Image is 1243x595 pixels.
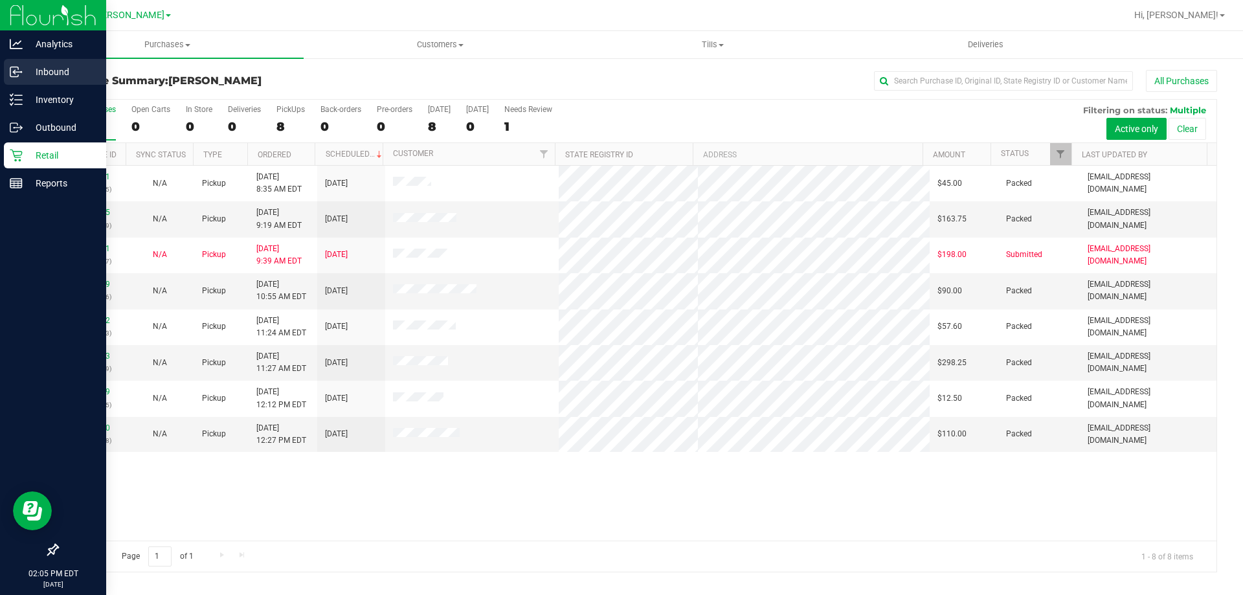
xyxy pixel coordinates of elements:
[186,105,212,114] div: In Store
[1088,386,1209,410] span: [EMAIL_ADDRESS][DOMAIN_NAME]
[57,75,443,87] h3: Purchase Summary:
[256,243,302,267] span: [DATE] 9:39 AM EDT
[325,249,348,261] span: [DATE]
[1006,428,1032,440] span: Packed
[1146,70,1217,92] button: All Purchases
[937,213,967,225] span: $163.75
[111,546,204,567] span: Page of 1
[74,280,110,289] a: 12002509
[933,150,965,159] a: Amount
[202,428,226,440] span: Pickup
[93,10,164,21] span: [PERSON_NAME]
[304,31,576,58] a: Customers
[10,93,23,106] inline-svg: Inventory
[393,149,433,158] a: Customer
[276,119,305,134] div: 8
[23,175,100,191] p: Reports
[153,286,167,295] span: Not Applicable
[937,357,967,369] span: $298.25
[13,491,52,530] iframe: Resource center
[74,244,110,253] a: 12001951
[1088,278,1209,303] span: [EMAIL_ADDRESS][DOMAIN_NAME]
[1088,422,1209,447] span: [EMAIL_ADDRESS][DOMAIN_NAME]
[256,171,302,196] span: [DATE] 8:35 AM EDT
[1006,213,1032,225] span: Packed
[320,105,361,114] div: Back-orders
[10,149,23,162] inline-svg: Retail
[533,143,555,165] a: Filter
[937,285,962,297] span: $90.00
[202,213,226,225] span: Pickup
[377,105,412,114] div: Pre-orders
[153,179,167,188] span: Not Applicable
[202,285,226,297] span: Pickup
[228,105,261,114] div: Deliveries
[576,31,849,58] a: Tills
[6,568,100,579] p: 02:05 PM EDT
[428,119,451,134] div: 8
[153,320,167,333] button: N/A
[1106,118,1167,140] button: Active only
[228,119,261,134] div: 0
[10,65,23,78] inline-svg: Inbound
[937,177,962,190] span: $45.00
[136,150,186,159] a: Sync Status
[1169,118,1206,140] button: Clear
[256,278,306,303] span: [DATE] 10:55 AM EDT
[1131,546,1204,566] span: 1 - 8 of 8 items
[203,150,222,159] a: Type
[202,320,226,333] span: Pickup
[1006,357,1032,369] span: Packed
[325,213,348,225] span: [DATE]
[1088,315,1209,339] span: [EMAIL_ADDRESS][DOMAIN_NAME]
[1170,105,1206,115] span: Multiple
[320,119,361,134] div: 0
[504,119,552,134] div: 1
[325,428,348,440] span: [DATE]
[153,392,167,405] button: N/A
[256,315,306,339] span: [DATE] 11:24 AM EDT
[693,143,923,166] th: Address
[23,64,100,80] p: Inbound
[1006,320,1032,333] span: Packed
[276,105,305,114] div: PickUps
[153,214,167,223] span: Not Applicable
[466,119,489,134] div: 0
[148,546,172,567] input: 1
[153,285,167,297] button: N/A
[428,105,451,114] div: [DATE]
[74,172,110,181] a: 12001751
[256,422,306,447] span: [DATE] 12:27 PM EDT
[1006,249,1042,261] span: Submitted
[325,357,348,369] span: [DATE]
[937,428,967,440] span: $110.00
[1001,149,1029,158] a: Status
[326,150,385,159] a: Scheduled
[74,352,110,361] a: 12002733
[256,386,306,410] span: [DATE] 12:12 PM EDT
[1088,350,1209,375] span: [EMAIL_ADDRESS][DOMAIN_NAME]
[23,92,100,107] p: Inventory
[1088,243,1209,267] span: [EMAIL_ADDRESS][DOMAIN_NAME]
[1134,10,1218,20] span: Hi, [PERSON_NAME]!
[153,322,167,331] span: Not Applicable
[377,119,412,134] div: 0
[23,148,100,163] p: Retail
[31,31,304,58] a: Purchases
[10,177,23,190] inline-svg: Reports
[153,428,167,440] button: N/A
[937,249,967,261] span: $198.00
[202,249,226,261] span: Pickup
[1006,392,1032,405] span: Packed
[937,320,962,333] span: $57.60
[31,39,304,51] span: Purchases
[202,177,226,190] span: Pickup
[74,423,110,432] a: 12003130
[6,579,100,589] p: [DATE]
[202,357,226,369] span: Pickup
[874,71,1133,91] input: Search Purchase ID, Original ID, State Registry ID or Customer Name...
[202,392,226,405] span: Pickup
[153,394,167,403] span: Not Applicable
[304,39,576,51] span: Customers
[258,150,291,159] a: Ordered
